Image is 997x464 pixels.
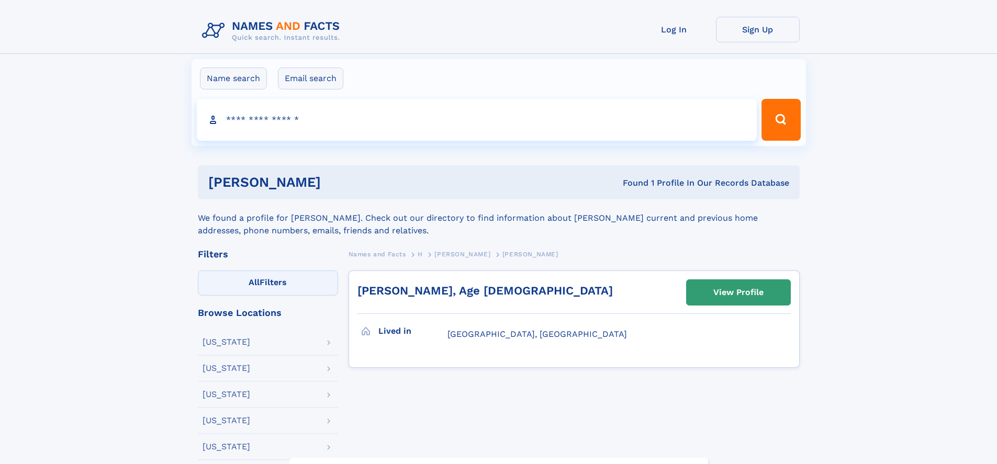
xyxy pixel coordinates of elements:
[472,177,789,189] div: Found 1 Profile In Our Records Database
[357,284,613,297] a: [PERSON_NAME], Age [DEMOGRAPHIC_DATA]
[203,390,250,399] div: [US_STATE]
[278,67,343,89] label: Email search
[198,199,800,237] div: We found a profile for [PERSON_NAME]. Check out our directory to find information about [PERSON_N...
[418,247,423,261] a: H
[761,99,800,141] button: Search Button
[378,322,447,340] h3: Lived in
[502,251,558,258] span: [PERSON_NAME]
[434,251,490,258] span: [PERSON_NAME]
[249,277,260,287] span: All
[203,416,250,425] div: [US_STATE]
[203,443,250,451] div: [US_STATE]
[713,280,764,304] div: View Profile
[716,17,800,42] a: Sign Up
[208,176,472,189] h1: [PERSON_NAME]
[418,251,423,258] span: H
[197,99,757,141] input: search input
[198,250,338,259] div: Filters
[198,270,338,296] label: Filters
[687,280,790,305] a: View Profile
[200,67,267,89] label: Name search
[349,247,406,261] a: Names and Facts
[203,338,250,346] div: [US_STATE]
[198,17,349,45] img: Logo Names and Facts
[632,17,716,42] a: Log In
[198,308,338,318] div: Browse Locations
[434,247,490,261] a: [PERSON_NAME]
[203,364,250,372] div: [US_STATE]
[447,329,627,339] span: [GEOGRAPHIC_DATA], [GEOGRAPHIC_DATA]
